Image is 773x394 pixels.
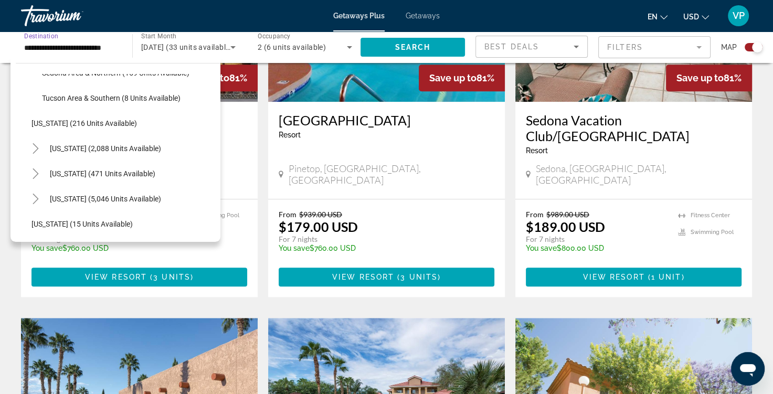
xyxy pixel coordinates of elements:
span: ( ) [394,273,441,281]
button: [US_STATE] (5,046 units available) [45,189,166,208]
button: [US_STATE] (471 units available) [45,164,161,183]
button: View Resort(3 units) [31,268,247,286]
span: Tucson Area & Southern (8 units available) [42,94,181,102]
span: $989.00 USD [546,210,589,219]
p: $760.00 USD [31,244,173,252]
span: You save [279,244,310,252]
span: From [279,210,297,219]
span: Start Month [141,33,176,40]
span: View Resort [85,273,147,281]
span: [US_STATE] (15 units available) [31,220,133,228]
button: Toggle Colorado (471 units available) [26,165,45,183]
span: [US_STATE] (5,046 units available) [50,195,161,203]
span: ( ) [645,273,685,281]
span: Save up to [676,72,724,83]
span: Save up to [429,72,476,83]
a: Getaways Plus [333,12,385,20]
button: Tucson Area & Southern (8 units available) [37,89,220,108]
a: Travorium [21,2,126,29]
span: $939.00 USD [299,210,342,219]
a: Sedona Vacation Club/[GEOGRAPHIC_DATA] [526,112,742,144]
span: ( ) [147,273,194,281]
span: Map [721,40,737,55]
button: [US_STATE] (2,088 units available) [45,139,166,158]
span: Resort [526,146,548,155]
span: Best Deals [484,42,539,51]
button: Search [361,38,465,57]
span: 1 unit [651,273,682,281]
span: Pinetop, [GEOGRAPHIC_DATA], [GEOGRAPHIC_DATA] [289,163,494,186]
p: For 7 nights [526,235,668,244]
span: 3 units [153,273,190,281]
span: You save [31,244,62,252]
span: USD [683,13,699,21]
span: 2 (6 units available) [258,43,326,51]
span: Swimming Pool [691,229,734,236]
button: View Resort(3 units) [279,268,494,286]
span: You save [526,244,557,252]
span: en [648,13,658,21]
span: VP [733,10,745,21]
span: Occupancy [258,33,291,40]
a: Getaways [406,12,440,20]
button: View Resort(1 unit) [526,268,742,286]
span: View Resort [583,273,644,281]
span: [DATE] (33 units available) [141,43,232,51]
button: Change language [648,9,668,24]
span: Destination [24,32,58,39]
span: Search [395,43,431,51]
span: Sedona, [GEOGRAPHIC_DATA], [GEOGRAPHIC_DATA] [536,163,742,186]
span: View Resort [332,273,394,281]
span: [US_STATE] (471 units available) [50,169,155,178]
span: 3 units [400,273,438,281]
span: Fitness Center [691,212,730,219]
button: [US_STATE] (15 units available) [26,215,220,233]
div: 81% [419,65,505,91]
a: [GEOGRAPHIC_DATA] [279,112,494,128]
div: 81% [666,65,752,91]
mat-select: Sort by [484,40,579,53]
button: User Menu [725,5,752,27]
p: $760.00 USD [279,244,484,252]
p: $179.00 USD [279,219,358,235]
button: Sedona Area & Northern (159 units available) [37,63,220,82]
button: Toggle Florida (5,046 units available) [26,190,45,208]
span: From [526,210,544,219]
span: Resort [279,131,301,139]
button: Change currency [683,9,709,24]
button: [US_STATE] (216 units available) [26,114,220,133]
p: $189.00 USD [526,219,605,235]
iframe: Button to launch messaging window [731,352,765,386]
p: $800.00 USD [526,244,668,252]
span: [US_STATE] (216 units available) [31,119,137,127]
button: Filter [598,36,711,59]
span: [US_STATE] (2,088 units available) [50,144,161,153]
button: Toggle California (2,088 units available) [26,140,45,158]
p: For 7 nights [279,235,484,244]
